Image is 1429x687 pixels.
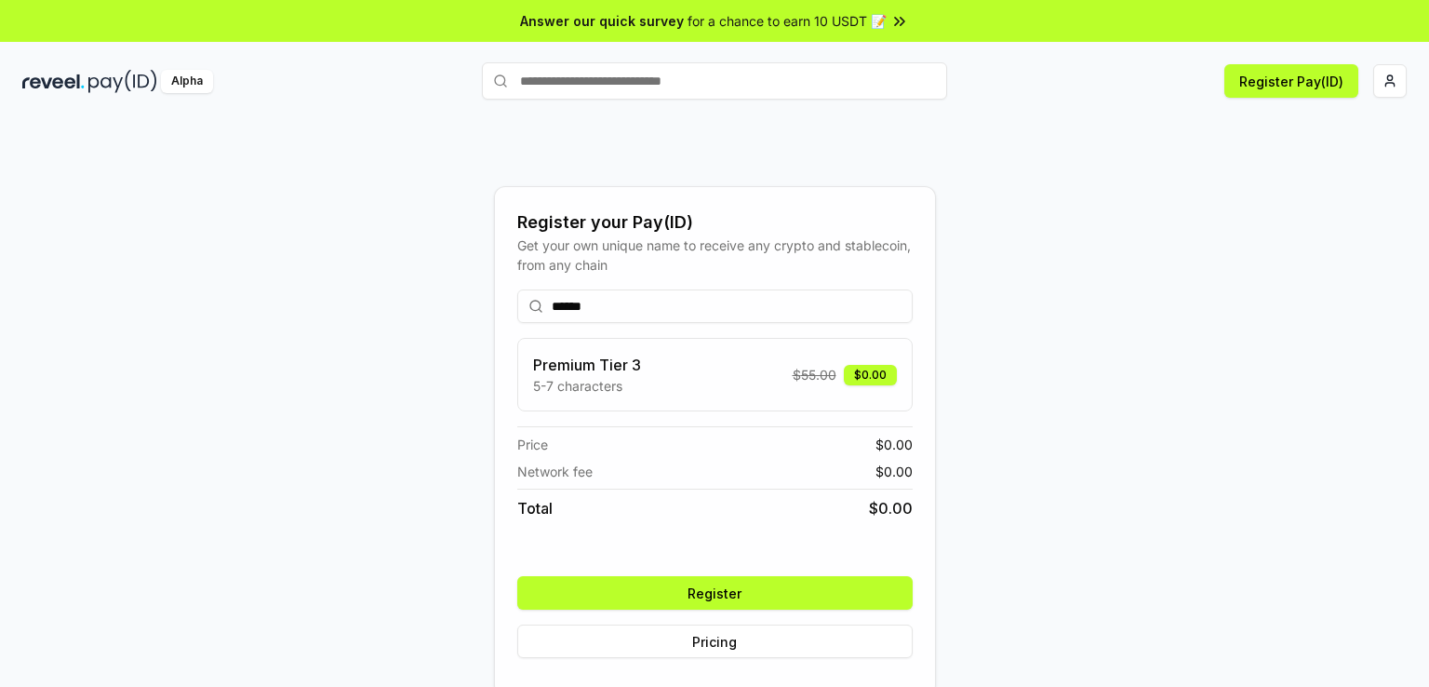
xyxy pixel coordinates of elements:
[520,11,684,31] span: Answer our quick survey
[517,625,913,658] button: Pricing
[875,462,913,481] span: $ 0.00
[517,209,913,236] div: Register your Pay(ID)
[844,365,897,385] div: $0.00
[161,70,213,93] div: Alpha
[22,70,85,93] img: reveel_dark
[533,376,641,396] p: 5-7 characters
[869,497,913,519] span: $ 0.00
[533,354,641,376] h3: Premium Tier 3
[875,435,913,454] span: $ 0.00
[517,462,593,481] span: Network fee
[1224,64,1358,98] button: Register Pay(ID)
[517,435,548,454] span: Price
[517,497,553,519] span: Total
[688,11,887,31] span: for a chance to earn 10 USDT 📝
[517,236,913,275] div: Get your own unique name to receive any crypto and stablecoin, from any chain
[517,576,913,610] button: Register
[88,70,157,93] img: pay_id
[793,365,836,384] span: $ 55.00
